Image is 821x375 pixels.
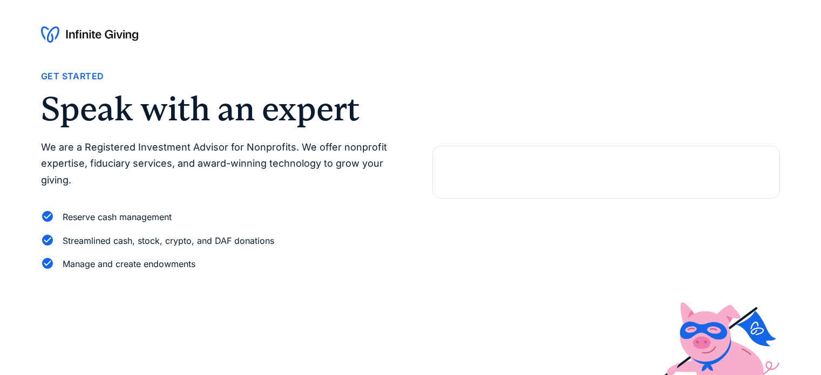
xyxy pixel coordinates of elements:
div: Reserve cash management [63,210,172,224]
div: Get Started [41,69,104,84]
div: Streamlined cash, stock, crypto, and DAF donations [63,234,274,248]
div: Manage and create endowments [63,257,195,271]
h2: Speak with an expert [41,92,389,126]
p: We are a Registered Investment Advisor for Nonprofits. We offer nonprofit expertise, fiduciary se... [41,139,389,189]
